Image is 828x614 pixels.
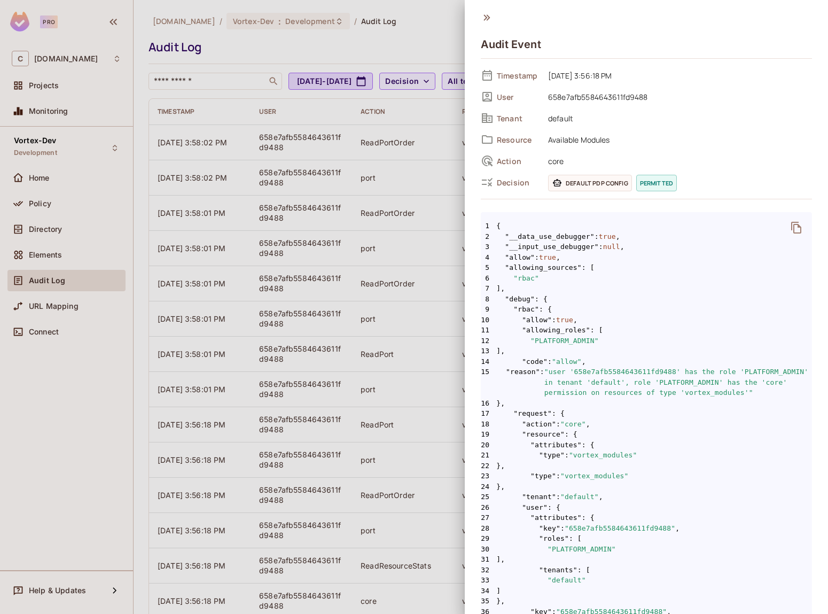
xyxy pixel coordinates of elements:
[552,315,556,325] span: :
[513,273,539,284] span: "rbac"
[599,231,616,242] span: true
[530,440,582,450] span: "attributes"
[603,242,620,252] span: null
[481,231,496,242] span: 2
[556,419,560,430] span: :
[552,356,582,367] span: "allow"
[481,492,496,502] span: 25
[481,346,812,356] span: ],
[590,325,603,336] span: : [
[543,133,812,146] span: Available Modules
[565,450,569,461] span: :
[497,135,540,145] span: Resource
[481,586,496,596] span: 34
[513,408,552,419] span: "request"
[497,92,540,102] span: User
[636,175,677,191] span: permitted
[505,252,535,263] span: "allow"
[548,175,632,191] span: Default PDP config
[481,596,812,607] span: },
[481,533,496,544] span: 29
[481,336,496,346] span: 12
[522,492,556,502] span: "tenant"
[481,565,496,576] span: 32
[481,304,496,315] span: 9
[543,112,812,125] span: default
[481,346,496,356] span: 13
[565,523,675,534] span: "658e7afb5584643611fd9488"
[522,419,556,430] span: "action"
[556,471,560,481] span: :
[481,294,496,305] span: 8
[505,294,535,305] span: "debug"
[481,554,496,565] span: 31
[577,565,590,576] span: : [
[481,283,496,294] span: 7
[481,419,496,430] span: 18
[543,90,812,103] span: 658e7afb5584643611fd9488
[540,367,544,398] span: :
[582,512,595,523] span: : {
[548,502,560,513] span: : {
[556,315,573,325] span: true
[481,367,496,398] span: 15
[481,461,812,471] span: },
[481,398,812,409] span: },
[481,471,496,481] span: 23
[481,252,496,263] span: 4
[539,533,569,544] span: "roles"
[560,419,586,430] span: "core"
[539,450,565,461] span: "type"
[556,252,560,263] span: ,
[539,565,577,576] span: "tenants"
[539,523,560,534] span: "key"
[481,461,496,471] span: 22
[481,408,496,419] span: 17
[620,242,624,252] span: ,
[535,294,548,305] span: : {
[522,315,552,325] span: "allow"
[481,502,496,513] span: 26
[560,492,599,502] span: "default"
[505,242,599,252] span: "__input_use_debugger"
[505,262,582,273] span: "allowing_sources"
[481,596,496,607] span: 35
[539,304,552,315] span: : {
[481,586,812,596] span: ]
[535,252,539,263] span: :
[530,471,556,481] span: "type"
[582,356,586,367] span: ,
[543,154,812,167] span: core
[481,481,812,492] span: },
[544,367,812,398] span: "user '658e7afb5584643611fd9488' has the role 'PLATFORM_ADMIN' in tenant 'default', role 'PLATFOR...
[565,429,577,440] span: : {
[556,492,560,502] span: :
[599,242,603,252] span: :
[522,429,565,440] span: "resource"
[522,502,548,513] span: "user"
[481,221,496,231] span: 1
[548,544,616,555] span: "PLATFORM_ADMIN"
[481,440,496,450] span: 20
[582,262,595,273] span: : [
[569,533,582,544] span: : [
[505,231,595,242] span: "__data_use_debugger"
[496,221,501,231] span: {
[481,262,496,273] span: 5
[497,71,540,81] span: Timestamp
[481,356,496,367] span: 14
[481,554,812,565] span: ],
[481,315,496,325] span: 10
[560,523,565,534] span: :
[616,231,620,242] span: ,
[784,215,809,240] button: delete
[675,523,679,534] span: ,
[481,242,496,252] span: 3
[481,398,496,409] span: 16
[481,38,541,51] h4: Audit Event
[586,419,590,430] span: ,
[530,512,582,523] span: "attributes"
[573,315,577,325] span: ,
[582,440,595,450] span: : {
[560,471,629,481] span: "vortex_modules"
